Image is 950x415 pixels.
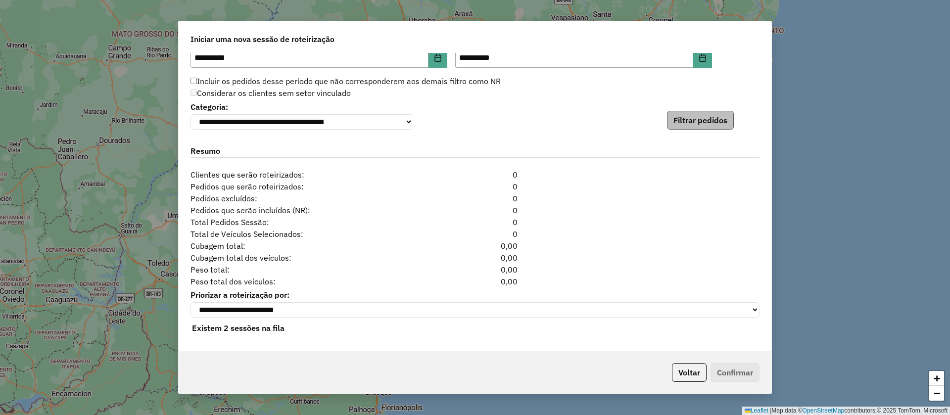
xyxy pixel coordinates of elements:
[770,407,771,414] span: |
[427,204,523,216] div: 0
[190,145,760,158] label: Resumo
[185,216,427,228] span: Total Pedidos Sessão:
[427,216,523,228] div: 0
[427,228,523,240] div: 0
[934,372,940,384] span: +
[190,87,351,99] label: Considerar os clientes sem setor vinculado
[667,111,734,130] button: Filtrar pedidos
[693,48,712,68] button: Choose Date
[185,204,427,216] span: Pedidos que serão incluídos (NR):
[185,181,427,192] span: Pedidos que serão roteirizados:
[745,407,768,414] a: Leaflet
[427,181,523,192] div: 0
[190,75,501,87] label: Incluir os pedidos desse período que não corresponderem aos demais filtro como NR
[185,240,427,252] span: Cubagem total:
[185,228,427,240] span: Total de Veículos Selecionados:
[190,289,760,301] label: Priorizar a roteirização por:
[803,407,845,414] a: OpenStreetMap
[929,386,944,401] a: Zoom out
[190,33,334,45] span: Iniciar uma nova sessão de roteirização
[672,363,707,382] button: Voltar
[185,169,427,181] span: Clientes que serão roteirizados:
[185,276,427,287] span: Peso total dos veículos:
[427,240,523,252] div: 0,00
[190,101,413,113] label: Categoria:
[185,192,427,204] span: Pedidos excluídos:
[428,48,447,68] button: Choose Date
[427,192,523,204] div: 0
[185,264,427,276] span: Peso total:
[742,407,950,415] div: Map data © contributors,© 2025 TomTom, Microsoft
[934,387,940,399] span: −
[192,323,285,333] strong: Existem 2 sessões na fila
[929,371,944,386] a: Zoom in
[427,169,523,181] div: 0
[185,252,427,264] span: Cubagem total dos veículos:
[427,276,523,287] div: 0,00
[427,252,523,264] div: 0,00
[427,264,523,276] div: 0,00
